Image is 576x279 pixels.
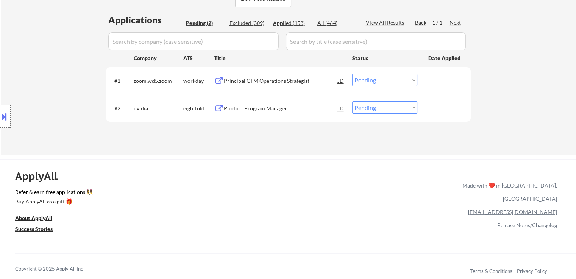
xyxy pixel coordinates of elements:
[134,77,183,85] div: zoom.wd5.zoom
[366,19,406,26] div: View All Results
[15,225,63,234] a: Success Stories
[352,51,417,65] div: Status
[134,54,183,62] div: Company
[432,19,450,26] div: 1 / 1
[229,19,267,27] div: Excluded (309)
[470,268,512,274] a: Terms & Conditions
[450,19,462,26] div: Next
[428,54,462,62] div: Date Applied
[286,32,466,50] input: Search by title (case sensitive)
[15,215,52,221] u: About ApplyAll
[317,19,355,27] div: All (464)
[108,32,279,50] input: Search by company (case sensitive)
[15,189,304,197] a: Refer & earn free applications 👯‍♀️
[15,197,91,207] a: Buy ApplyAll as a gift 🎁
[15,199,91,204] div: Buy ApplyAll as a gift 🎁
[337,74,345,87] div: JD
[337,101,345,115] div: JD
[108,15,183,25] div: Applications
[459,179,557,205] div: Made with ❤️ in [GEOGRAPHIC_DATA], [GEOGRAPHIC_DATA]
[183,54,214,62] div: ATS
[497,222,557,228] a: Release Notes/Changelog
[15,226,53,232] u: Success Stories
[214,54,345,62] div: Title
[224,77,338,85] div: Principal GTM Operations Strategist
[183,77,214,85] div: workday
[183,105,214,112] div: eightfold
[273,19,311,27] div: Applied (153)
[415,19,427,26] div: Back
[517,268,547,274] a: Privacy Policy
[134,105,183,112] div: nvidia
[224,105,338,112] div: Product Program Manager
[15,265,102,273] div: Copyright © 2025 Apply All Inc
[468,209,557,215] a: [EMAIL_ADDRESS][DOMAIN_NAME]
[186,19,224,27] div: Pending (2)
[15,214,63,223] a: About ApplyAll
